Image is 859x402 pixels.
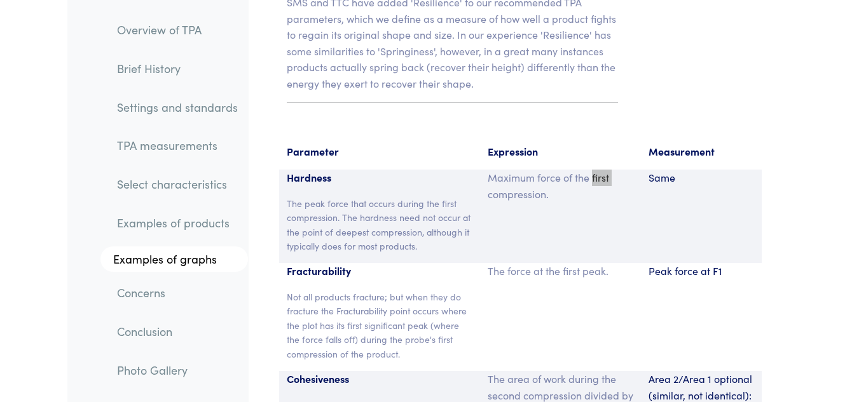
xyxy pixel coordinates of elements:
p: Hardness [287,170,472,186]
a: Select characteristics [107,170,248,199]
a: Photo Gallery [107,355,248,384]
a: Overview of TPA [107,15,248,44]
a: Concerns [107,278,248,307]
p: Maximum force of the first compression. [488,170,633,202]
p: Not all products fracture; but when they do fracture the Fracturability point occurs where the pl... [287,290,472,361]
p: Same [649,170,754,186]
a: Conclusion [107,317,248,346]
p: Fracturability [287,263,472,279]
a: Examples of graphs [100,246,248,272]
p: Measurement [649,144,754,160]
a: TPA measurements [107,131,248,160]
a: Settings and standards [107,92,248,121]
p: Cohesiveness [287,371,472,387]
p: Parameter [287,144,472,160]
p: The force at the first peak. [488,263,633,279]
p: The peak force that occurs during the first compression. The hardness need not occur at the point... [287,196,472,253]
p: Expression [488,144,633,160]
a: Examples of products [107,208,248,238]
p: Peak force at F1 [649,263,754,279]
a: Brief History [107,54,248,83]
